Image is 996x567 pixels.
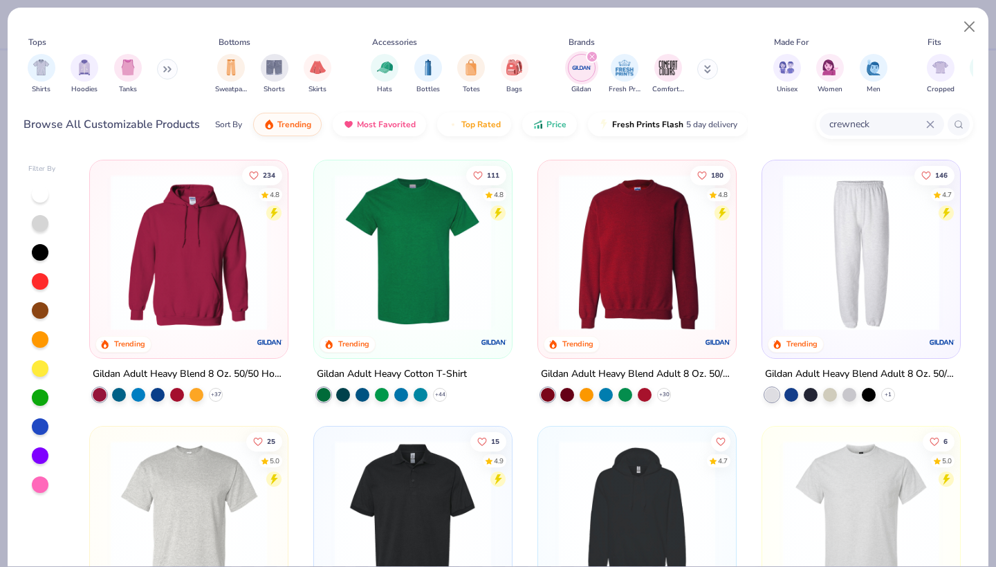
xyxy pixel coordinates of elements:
[816,54,844,95] button: filter button
[266,59,282,75] img: Shorts Image
[774,36,809,48] div: Made For
[28,54,55,95] div: filter for Shirts
[927,54,954,95] button: filter button
[32,84,50,95] span: Shirts
[33,59,49,75] img: Shirts Image
[310,59,326,75] img: Skirts Image
[71,54,98,95] div: filter for Hoodies
[501,54,528,95] button: filter button
[927,84,954,95] span: Cropped
[71,84,98,95] span: Hoodies
[270,456,280,466] div: 5.0
[494,189,504,200] div: 4.8
[215,54,247,95] button: filter button
[957,14,983,40] button: Close
[932,59,948,75] img: Cropped Image
[690,165,730,185] button: Like
[457,54,485,95] button: filter button
[28,36,46,48] div: Tops
[943,438,948,445] span: 6
[261,54,288,95] div: filter for Shorts
[480,328,508,356] img: Gildan logo
[704,328,732,356] img: Gildan logo
[541,366,733,383] div: Gildan Adult Heavy Blend Adult 8 Oz. 50/50 Fleece Crew
[928,36,941,48] div: Fits
[377,59,393,75] img: Hats Image
[448,119,459,130] img: TopRated.gif
[421,59,436,75] img: Bottles Image
[928,328,955,356] img: Gildan logo
[215,84,247,95] span: Sweatpants
[243,165,283,185] button: Like
[461,119,501,130] span: Top Rated
[816,54,844,95] div: filter for Women
[776,174,946,331] img: 13b9c606-79b1-4059-b439-68fabb1693f9
[357,119,416,130] span: Most Favorited
[828,116,926,132] input: Try "T-Shirt"
[211,391,221,399] span: + 37
[371,54,398,95] button: filter button
[822,59,838,75] img: Women Image
[935,171,948,178] span: 146
[658,57,679,78] img: Comfort Colors Image
[942,456,952,466] div: 5.0
[28,54,55,95] button: filter button
[686,117,737,133] span: 5 day delivery
[24,116,200,133] div: Browse All Customizable Products
[463,84,480,95] span: Totes
[247,431,283,451] button: Like
[466,165,506,185] button: Like
[522,113,577,136] button: Price
[588,113,748,136] button: Fresh Prints Flash5 day delivery
[114,54,142,95] div: filter for Tanks
[268,438,276,445] span: 25
[114,54,142,95] button: filter button
[253,113,322,136] button: Trending
[104,174,274,331] img: 01756b78-01f6-4cc6-8d8a-3c30c1a0c8ac
[506,84,522,95] span: Bags
[609,54,640,95] button: filter button
[718,456,728,466] div: 4.7
[923,431,954,451] button: Like
[765,366,957,383] div: Gildan Adult Heavy Blend Adult 8 Oz. 50/50 Sweatpants
[219,36,250,48] div: Bottoms
[463,59,479,75] img: Totes Image
[718,189,728,200] div: 4.8
[927,54,954,95] div: filter for Cropped
[711,171,723,178] span: 180
[71,54,98,95] button: filter button
[487,171,499,178] span: 111
[614,57,635,78] img: Fresh Prints Image
[215,118,242,131] div: Sort By
[28,164,56,174] div: Filter By
[777,84,797,95] span: Unisex
[414,54,442,95] div: filter for Bottles
[304,54,331,95] button: filter button
[470,431,506,451] button: Like
[612,119,683,130] span: Fresh Prints Flash
[277,119,311,130] span: Trending
[317,366,467,383] div: Gildan Adult Heavy Cotton T-Shirt
[773,54,801,95] button: filter button
[457,54,485,95] div: filter for Totes
[343,119,354,130] img: most_fav.gif
[652,54,684,95] div: filter for Comfort Colors
[569,36,595,48] div: Brands
[264,171,276,178] span: 234
[658,391,669,399] span: + 30
[494,456,504,466] div: 4.9
[571,57,592,78] img: Gildan Image
[93,366,285,383] div: Gildan Adult Heavy Blend 8 Oz. 50/50 Hooded Sweatshirt
[773,54,801,95] div: filter for Unisex
[609,84,640,95] span: Fresh Prints
[437,113,511,136] button: Top Rated
[552,174,722,331] img: c7b025ed-4e20-46ac-9c52-55bc1f9f47df
[435,391,445,399] span: + 44
[491,438,499,445] span: 15
[264,119,275,130] img: trending.gif
[885,391,892,399] span: + 1
[942,189,952,200] div: 4.7
[598,119,609,130] img: flash.gif
[264,84,285,95] span: Shorts
[120,59,136,75] img: Tanks Image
